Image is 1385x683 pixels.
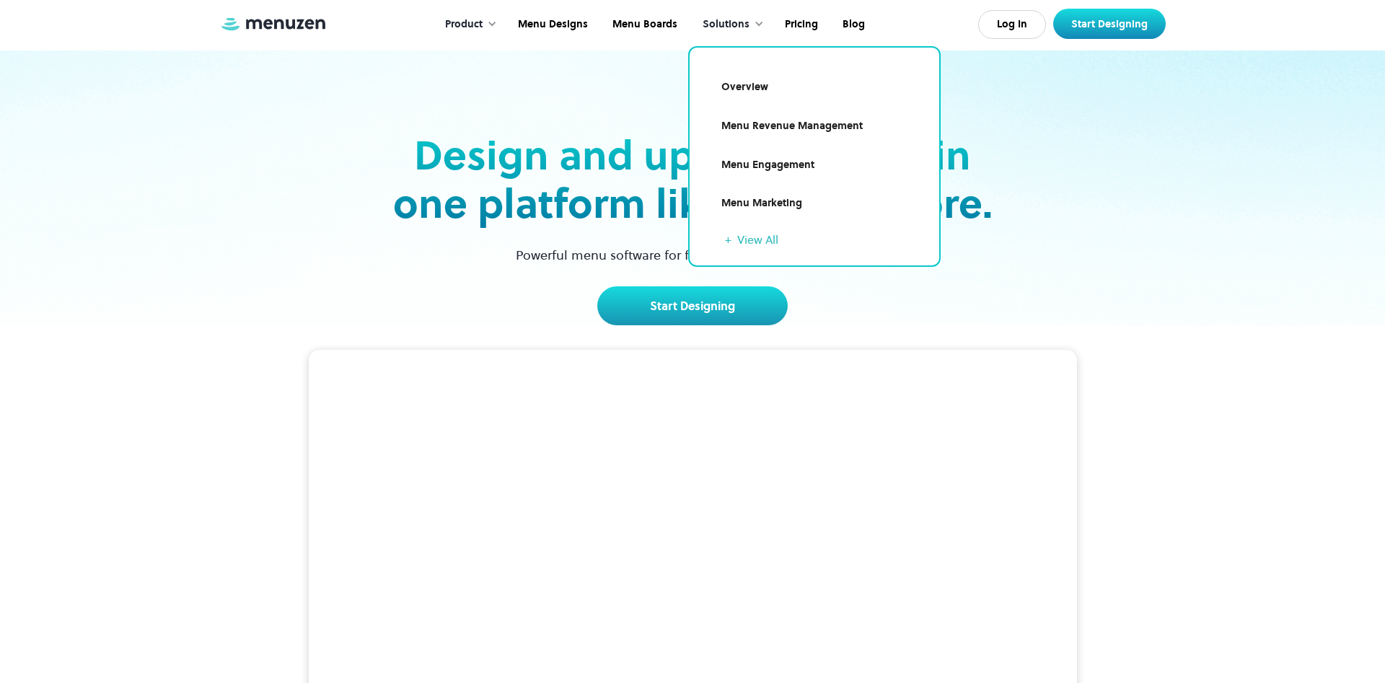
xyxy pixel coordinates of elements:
[707,149,922,182] a: Menu Engagement
[725,231,922,248] a: + View All
[388,131,997,228] h2: Design and update menus in one platform like never before.
[771,2,829,47] a: Pricing
[431,2,504,47] div: Product
[703,17,749,32] div: Solutions
[597,286,788,325] a: Start Designing
[504,2,599,47] a: Menu Designs
[978,10,1046,39] a: Log In
[599,2,688,47] a: Menu Boards
[707,110,922,143] a: Menu Revenue Management
[688,46,941,267] nav: Solutions
[688,2,771,47] div: Solutions
[1053,9,1166,39] a: Start Designing
[707,71,922,104] a: Overview
[498,245,888,265] p: Powerful menu software for flawless customer experiences.
[445,17,483,32] div: Product
[829,2,876,47] a: Blog
[707,187,922,220] a: Menu Marketing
